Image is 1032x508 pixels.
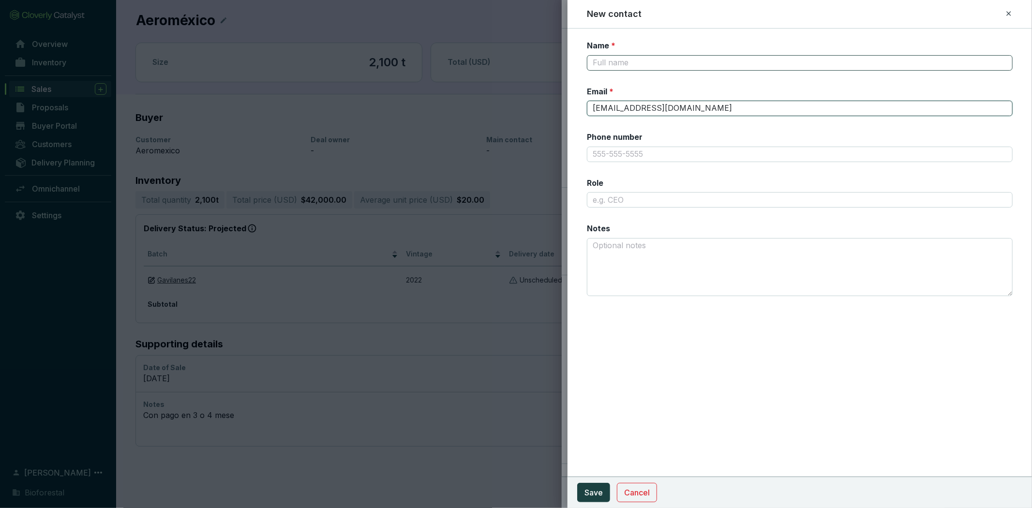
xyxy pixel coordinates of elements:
[587,55,1013,71] input: Full name
[587,86,613,97] label: Email
[584,487,603,498] span: Save
[577,483,610,502] button: Save
[587,132,643,142] label: Phone number
[587,223,610,234] label: Notes
[587,101,1013,116] input: e.g. fullname@company.com
[587,192,1013,208] input: e.g. CEO
[587,8,642,20] h2: New contact
[587,40,615,51] label: Name
[587,147,1013,162] input: 555-555-5555
[587,178,603,188] label: Role
[617,483,657,502] button: Cancel
[624,487,650,498] span: Cancel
